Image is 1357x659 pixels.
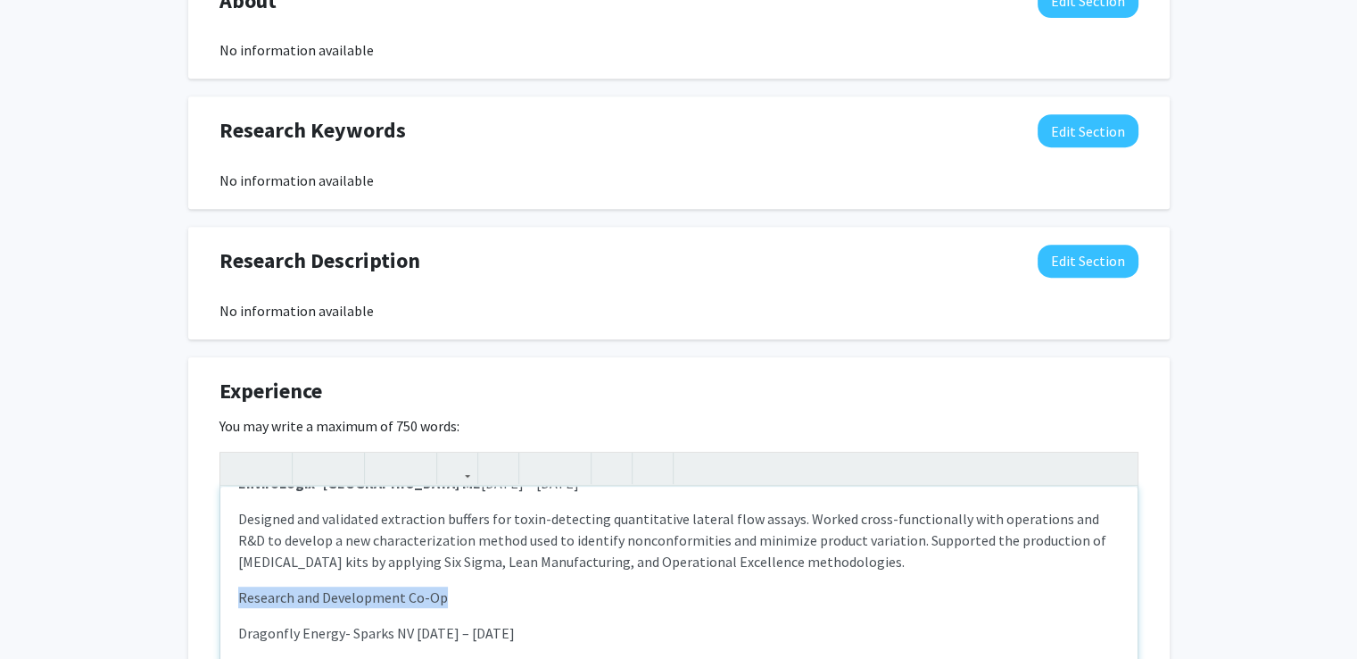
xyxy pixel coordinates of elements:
[13,579,76,646] iframe: Chat
[1038,245,1138,278] button: Edit Research Description
[219,114,406,146] span: Research Keywords
[596,453,627,484] button: Remove format
[256,453,287,484] button: Redo (Ctrl + Y)
[238,587,1120,608] p: Research and Development Co-Op
[328,453,360,484] button: Emphasis (Ctrl + I)
[401,453,432,484] button: Subscript
[238,622,1120,644] p: Dragonfly Energy- Sparks NV [DATE] – [DATE]
[219,415,459,437] label: You may write a maximum of 750 words:
[238,508,1120,572] p: Designed and validated extraction buffers for toxin-detecting quantitative lateral flow assays. W...
[225,453,256,484] button: Undo (Ctrl + Z)
[219,300,1138,321] div: No information available
[442,453,473,484] button: Link
[219,39,1138,61] div: No information available
[297,453,328,484] button: Strong (Ctrl + B)
[524,453,555,484] button: Unordered list
[555,453,586,484] button: Ordered list
[219,375,322,407] span: Experience
[1038,114,1138,147] button: Edit Research Keywords
[219,245,420,277] span: Research Description
[1102,453,1133,484] button: Fullscreen
[483,453,514,484] button: Insert Image
[219,170,1138,191] div: No information available
[369,453,401,484] button: Superscript
[637,453,668,484] button: Insert horizontal rule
